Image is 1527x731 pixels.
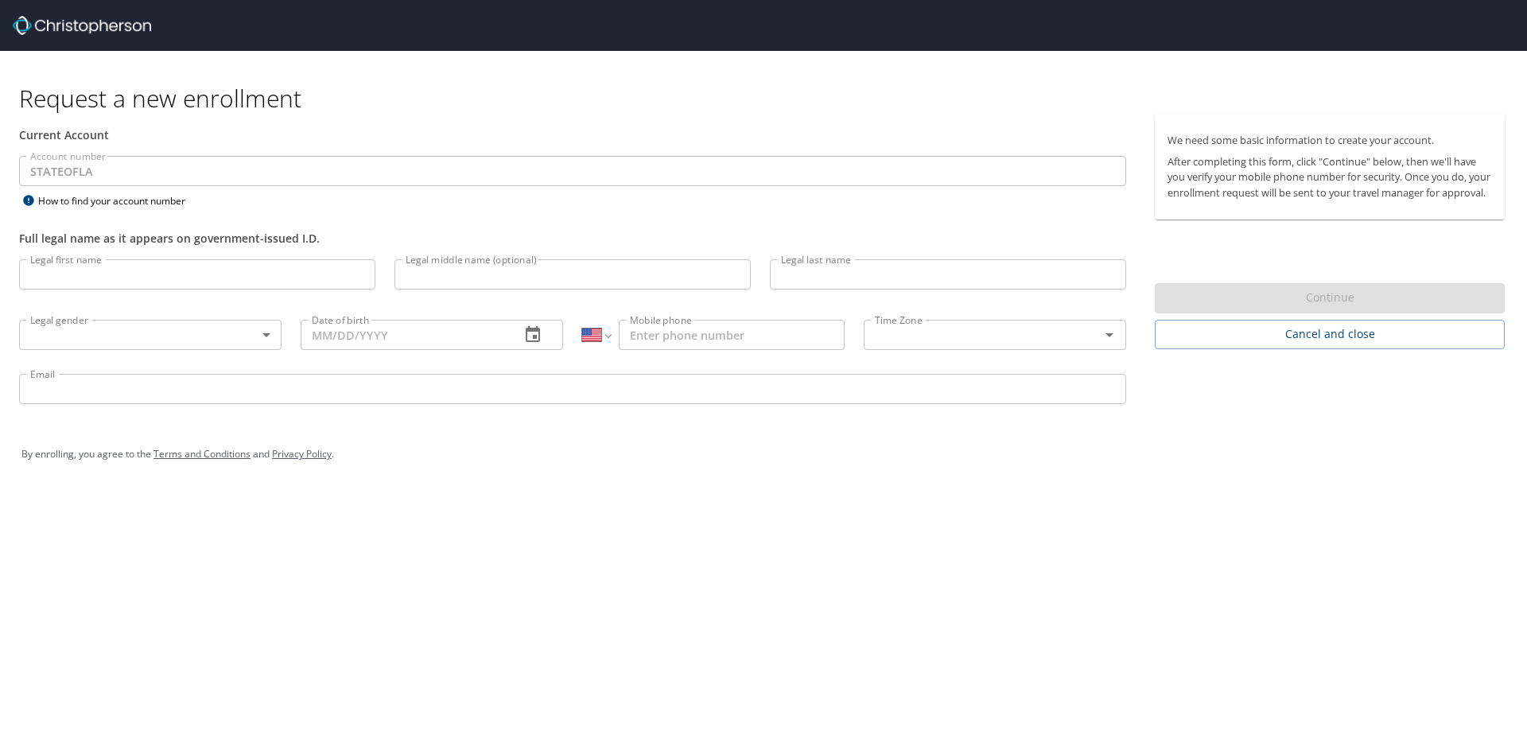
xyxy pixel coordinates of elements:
[1098,324,1121,346] button: Open
[619,320,845,350] input: Enter phone number
[1168,133,1492,148] p: We need some basic information to create your account.
[1168,325,1492,344] span: Cancel and close
[1155,320,1505,349] button: Cancel and close
[153,447,251,461] a: Terms and Conditions
[19,230,1126,247] div: Full legal name as it appears on government-issued I.D.
[272,447,332,461] a: Privacy Policy
[19,126,1126,143] div: Current Account
[19,191,218,211] div: How to find your account number
[1168,154,1492,200] p: After completing this form, click "Continue" below, then we'll have you verify your mobile phone ...
[19,83,1517,114] h1: Request a new enrollment
[301,320,507,350] input: MM/DD/YYYY
[21,434,1506,474] div: By enrolling, you agree to the and .
[13,16,151,35] img: cbt logo
[19,320,282,350] div: ​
